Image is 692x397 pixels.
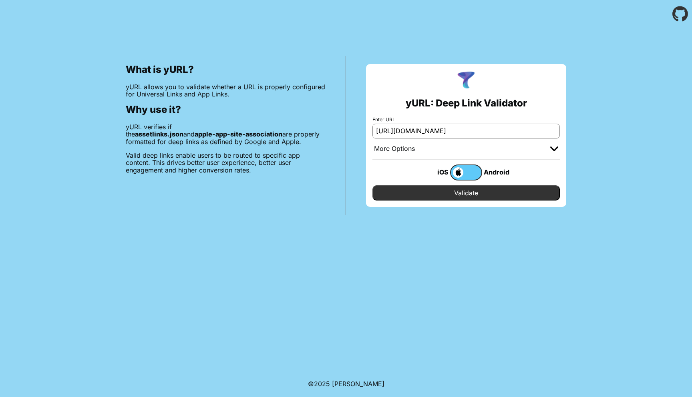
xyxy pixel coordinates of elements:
[372,185,560,201] input: Validate
[126,104,326,115] h2: Why use it?
[126,64,326,75] h2: What is yURL?
[135,130,183,138] b: assetlinks.json
[314,380,330,388] span: 2025
[482,167,514,177] div: Android
[550,146,558,151] img: chevron
[195,130,282,138] b: apple-app-site-association
[374,145,415,153] div: More Options
[372,124,560,138] input: e.g. https://app.chayev.com/xyx
[126,123,326,145] p: yURL verifies if the and are properly formatted for deep links as defined by Google and Apple.
[308,371,384,397] footer: ©
[372,117,560,122] label: Enter URL
[332,380,384,388] a: Michael Ibragimchayev's Personal Site
[126,83,326,98] p: yURL allows you to validate whether a URL is properly configured for Universal Links and App Links.
[456,70,477,91] img: yURL Logo
[418,167,450,177] div: iOS
[126,152,326,174] p: Valid deep links enable users to be routed to specific app content. This drives better user exper...
[406,98,527,109] h2: yURL: Deep Link Validator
